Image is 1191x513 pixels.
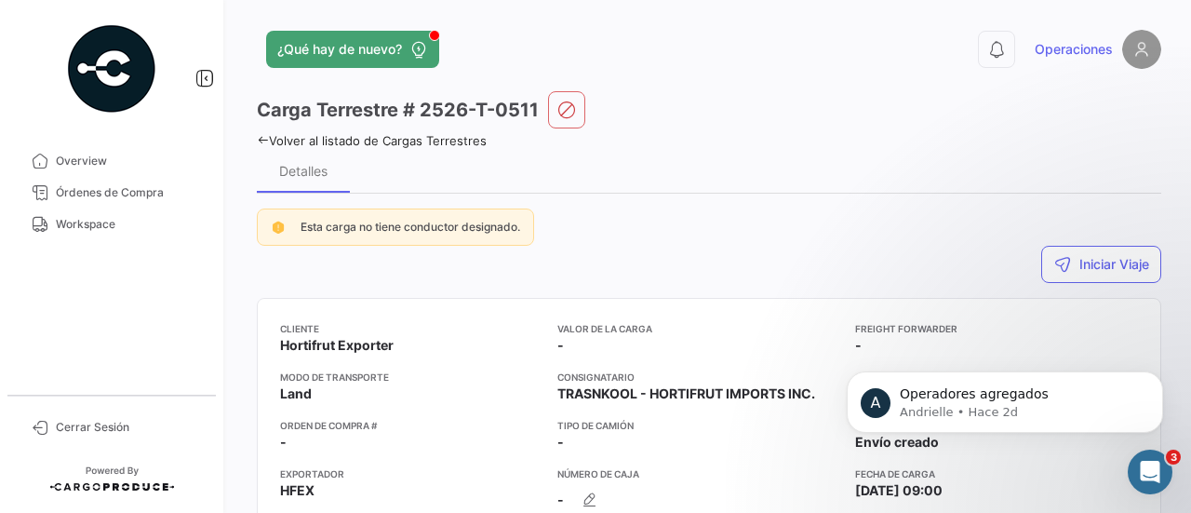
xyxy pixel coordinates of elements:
[280,321,542,336] app-card-info-title: Cliente
[301,220,520,234] span: Esta carga no tiene conductor designado.
[557,491,564,509] span: -
[855,481,943,500] span: [DATE] 09:00
[557,385,815,403] span: TRASNKOOL - HORTIFRUT IMPORTS INC.
[15,177,208,209] a: Órdenes de Compra
[1035,40,1113,59] span: Operaciones
[280,418,542,433] app-card-info-title: Orden de Compra #
[257,133,487,148] a: Volver al listado de Cargas Terrestres
[280,336,394,355] span: Hortifrut Exporter
[280,466,542,481] app-card-info-title: Exportador
[557,370,840,385] app-card-info-title: Consignatario
[266,31,439,68] button: ¿Qué hay de nuevo?
[557,336,564,355] span: -
[1166,450,1181,465] span: 3
[1041,246,1161,283] button: Iniciar Viaje
[279,163,328,179] div: Detalles
[56,216,201,233] span: Workspace
[280,481,314,500] span: HFEX
[557,321,840,336] app-card-info-title: Valor de la Carga
[15,145,208,177] a: Overview
[280,433,287,452] span: -
[1122,30,1161,69] img: placeholder-user.png
[557,466,840,481] app-card-info-title: Número de Caja
[56,419,201,436] span: Cerrar Sesión
[65,22,158,115] img: powered-by.png
[277,40,402,59] span: ¿Qué hay de nuevo?
[819,332,1191,463] iframe: Intercom notifications mensaje
[280,370,542,385] app-card-info-title: Modo de Transporte
[855,321,1138,336] app-card-info-title: Freight Forwarder
[15,209,208,240] a: Workspace
[855,466,1138,481] app-card-info-title: Fecha de carga
[557,433,564,452] span: -
[557,418,840,433] app-card-info-title: Tipo de Camión
[56,153,201,169] span: Overview
[56,184,201,201] span: Órdenes de Compra
[280,385,312,403] span: Land
[257,97,539,123] h3: Carga Terrestre # 2526-T-0511
[1128,450,1172,494] iframe: Intercom live chat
